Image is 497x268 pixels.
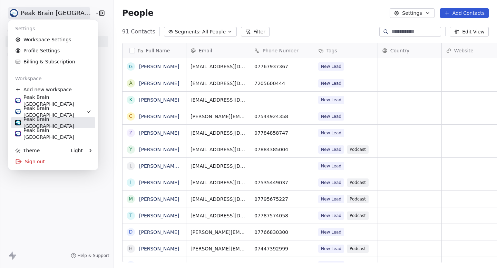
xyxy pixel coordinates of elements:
a: Profile Settings [11,45,95,56]
div: Light [71,147,83,154]
div: Add new workspace [11,84,95,95]
div: Sign out [11,156,95,167]
div: Settings [11,23,95,34]
img: Peak%20brain.png [15,120,21,125]
div: Theme [15,147,40,154]
img: Peak%20Brain%20Logo.png [15,98,21,103]
img: Peak%20Brain%20Logo.png [15,131,21,136]
div: Peak Brain [GEOGRAPHIC_DATA] [15,116,91,130]
div: Peak Brain [GEOGRAPHIC_DATA] [15,94,91,107]
div: Workspace [11,73,95,84]
a: Workspace Settings [11,34,95,45]
div: Peak Brain [GEOGRAPHIC_DATA] [15,105,87,118]
img: peakbrain_logo.jpg [15,109,21,114]
div: Peak Brain [GEOGRAPHIC_DATA] [15,127,91,141]
a: Billing & Subscription [11,56,95,67]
